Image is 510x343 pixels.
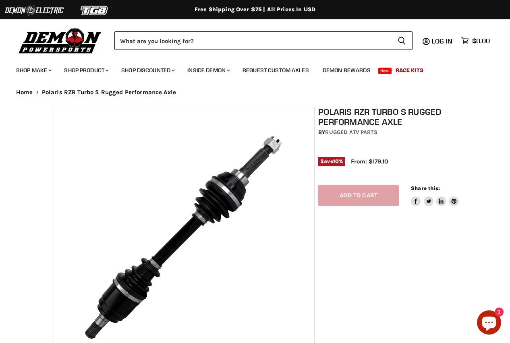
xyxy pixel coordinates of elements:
ul: Main menu [10,59,488,79]
span: Save % [318,157,345,166]
form: Product [114,31,413,50]
span: $0.00 [472,37,490,45]
div: by [318,128,462,137]
inbox-online-store-chat: Shopify online store chat [475,310,504,337]
span: Log in [432,37,452,45]
span: Polaris RZR Turbo S Rugged Performance Axle [42,89,176,96]
a: Shop Product [58,62,114,79]
img: Demon Electric Logo 2 [4,3,64,18]
aside: Share this: [411,185,459,206]
span: From: $179.10 [351,158,388,165]
span: New! [378,68,392,74]
a: Log in [428,37,457,45]
a: Shop Make [10,62,56,79]
a: Inside Demon [181,62,235,79]
a: Request Custom Axles [236,62,315,79]
a: $0.00 [457,35,494,47]
a: Demon Rewards [317,62,377,79]
span: 10 [333,158,339,164]
img: TGB Logo 2 [64,3,125,18]
a: Home [16,89,33,96]
a: Race Kits [390,62,429,79]
button: Search [391,31,413,50]
input: Search [114,31,391,50]
a: Shop Discounted [115,62,180,79]
h1: Polaris RZR Turbo S Rugged Performance Axle [318,107,462,127]
a: Rugged ATV Parts [325,129,377,136]
img: Demon Powersports [16,26,104,55]
span: Share this: [411,185,440,191]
